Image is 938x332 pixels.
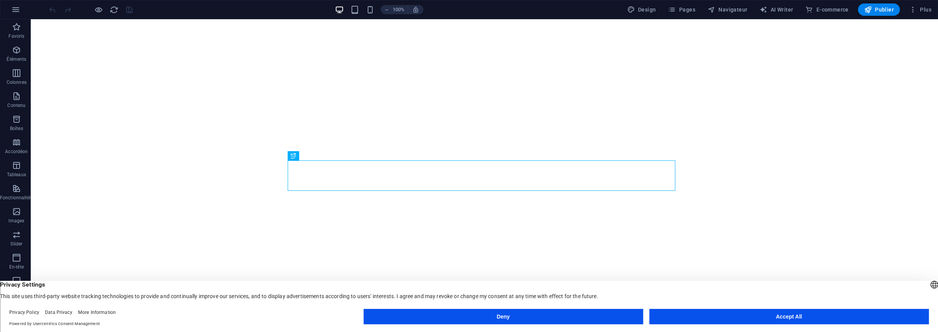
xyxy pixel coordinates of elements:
span: E-commerce [805,6,848,13]
p: Images [9,218,25,224]
p: Colonnes [7,79,27,85]
p: Favoris [8,33,24,39]
p: Boîtes [10,125,23,132]
div: Design (Ctrl+Alt+Y) [624,3,659,16]
button: Design [624,3,659,16]
span: Publier [864,6,894,13]
i: Actualiser la page [110,5,119,14]
button: Pages [665,3,698,16]
button: 100% [381,5,408,14]
button: Publier [858,3,900,16]
p: Éléments [7,56,26,62]
p: Tableaux [7,172,26,178]
p: Accordéon [5,148,28,155]
button: Cliquez ici pour quitter le mode Aperçu et poursuivre l'édition. [94,5,103,14]
button: Plus [906,3,935,16]
p: Contenu [7,102,25,108]
p: Slider [11,241,23,247]
button: E-commerce [802,3,851,16]
button: reload [110,5,119,14]
span: Plus [909,6,931,13]
span: Design [627,6,656,13]
button: AI Writer [756,3,796,16]
button: Navigateur [705,3,750,16]
h6: 100% [392,5,405,14]
p: En-tête [9,264,24,270]
i: Lors du redimensionnement, ajuster automatiquement le niveau de zoom en fonction de l'appareil sé... [412,6,419,13]
span: AI Writer [760,6,793,13]
span: Navigateur [708,6,747,13]
span: Pages [668,6,695,13]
